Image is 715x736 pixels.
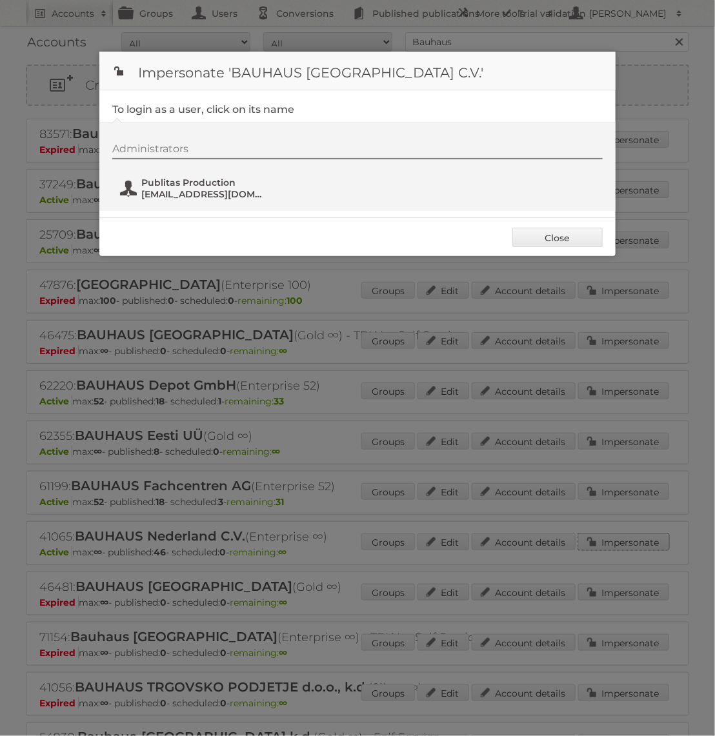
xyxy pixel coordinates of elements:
span: [EMAIL_ADDRESS][DOMAIN_NAME] [141,188,267,200]
span: Publitas Production [141,177,267,188]
legend: To login as a user, click on its name [112,103,294,115]
a: Close [512,228,603,247]
button: Publitas Production [EMAIL_ADDRESS][DOMAIN_NAME] [119,175,270,201]
h1: Impersonate 'BAUHAUS [GEOGRAPHIC_DATA] C.V.' [99,52,616,90]
div: Administrators [112,143,603,159]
